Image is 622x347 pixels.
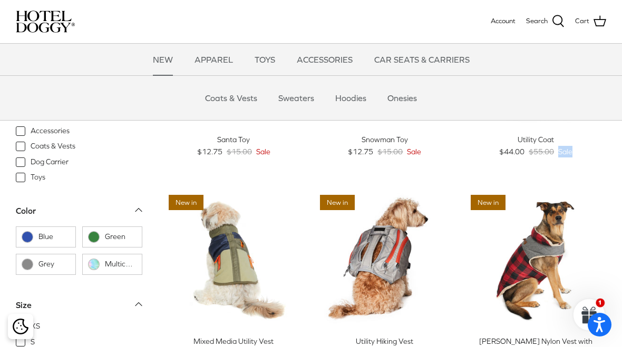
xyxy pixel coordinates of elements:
[163,335,304,347] div: Mixed Media Utility Vest
[377,146,403,157] span: $15.00
[315,134,455,145] div: Snowman Toy
[269,82,324,114] a: Sweaters
[13,319,28,334] img: Cookie policy
[526,15,565,28] a: Search
[105,232,137,242] span: Green
[11,318,30,336] button: Cookie policy
[31,141,75,152] span: Coats & Vests
[38,232,70,242] span: Blue
[245,44,285,75] a: TOYS
[575,15,606,28] a: Cart
[315,134,455,157] a: Snowman Toy $12.75 $15.00 Sale
[16,297,142,321] a: Size
[378,82,426,114] a: Onesies
[16,204,36,218] div: Color
[529,146,554,157] span: $55.00
[558,146,572,157] span: Sale
[465,134,606,157] a: Utility Coat $44.00 $55.00 Sale
[315,190,455,330] a: Utility Hiking Vest
[31,157,69,167] span: Dog Carrier
[169,195,203,210] span: New in
[163,190,304,330] a: Mixed Media Utility Vest
[287,44,362,75] a: ACCESSORIES
[143,44,182,75] a: NEW
[16,203,142,226] a: Color
[8,314,33,339] div: Cookie policy
[499,146,524,157] span: $44.00
[365,44,479,75] a: CAR SEATS & CARRIERS
[38,259,70,270] span: Grey
[315,335,455,347] div: Utility Hiking Vest
[526,16,548,27] span: Search
[491,16,516,27] a: Account
[465,134,606,145] div: Utility Coat
[471,195,506,210] span: New in
[575,16,589,27] span: Cart
[197,146,222,157] span: $12.75
[407,146,421,157] span: Sale
[31,321,40,332] span: XS
[16,11,75,33] img: hoteldoggycom
[163,134,304,157] a: Santa Toy $12.75 $15.00 Sale
[185,44,242,75] a: APPAREL
[31,126,70,136] span: Accessories
[465,190,606,330] a: Melton Nylon Vest with Sherpa Lining
[227,146,252,157] span: $15.00
[256,146,270,157] span: Sale
[31,172,45,183] span: Toys
[105,259,137,270] span: Multicolor
[326,82,376,114] a: Hoodies
[320,195,355,210] span: New in
[16,299,32,312] div: Size
[491,17,516,25] span: Account
[196,82,267,114] a: Coats & Vests
[348,146,373,157] span: $12.75
[163,134,304,145] div: Santa Toy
